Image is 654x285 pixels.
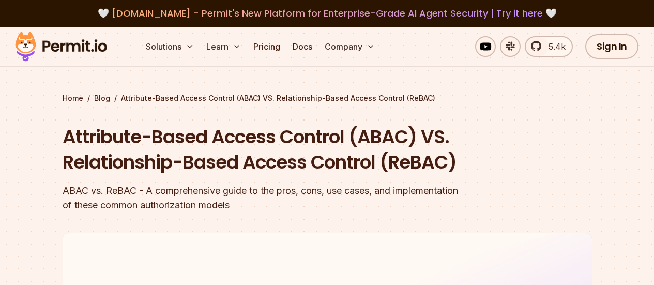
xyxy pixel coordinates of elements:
[63,184,460,213] div: ABAC vs. ReBAC - A comprehensive guide to the pros, cons, use cases, and implementation of these ...
[112,7,543,20] span: [DOMAIN_NAME] - Permit's New Platform for Enterprise-Grade AI Agent Security |
[63,93,592,103] div: / /
[63,93,83,103] a: Home
[585,34,638,59] a: Sign In
[94,93,110,103] a: Blog
[249,36,284,57] a: Pricing
[525,36,573,57] a: 5.4k
[496,7,543,20] a: Try it here
[142,36,198,57] button: Solutions
[10,29,112,64] img: Permit logo
[63,124,460,175] h1: Attribute-Based Access Control (ABAC) VS. Relationship-Based Access Control (ReBAC)
[321,36,379,57] button: Company
[288,36,316,57] a: Docs
[25,6,629,21] div: 🤍 🤍
[542,40,566,53] span: 5.4k
[202,36,245,57] button: Learn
